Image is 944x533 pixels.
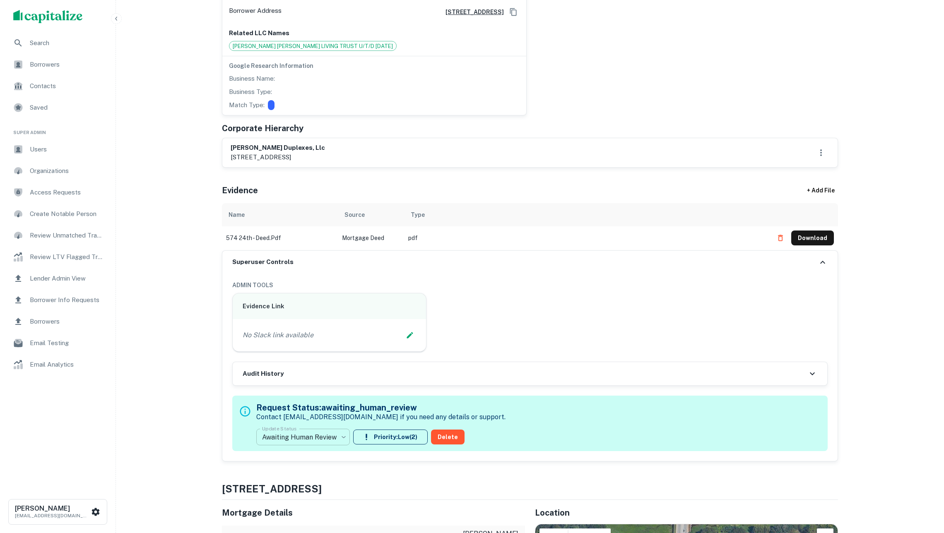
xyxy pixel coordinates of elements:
span: Email Analytics [30,360,104,370]
a: Search [7,33,109,53]
span: Users [30,144,104,154]
a: Review Unmatched Transactions [7,226,109,245]
span: Create Notable Person [30,209,104,219]
button: Priority:Low(2) [353,430,428,444]
a: Users [7,139,109,159]
a: Organizations [7,161,109,181]
div: + Add File [792,183,850,198]
a: Review LTV Flagged Transactions [7,247,109,267]
a: [STREET_ADDRESS] [439,7,504,17]
div: scrollable content [222,203,838,250]
span: Borrowers [30,60,104,70]
span: [PERSON_NAME] [PERSON_NAME] LIVING TRUST U/T/D [DATE] [229,42,396,50]
a: Borrowers [7,312,109,331]
span: Borrower Info Requests [30,295,104,305]
a: Saved [7,98,109,118]
h6: Audit History [243,369,284,379]
h6: ADMIN TOOLS [232,281,828,290]
p: Contact [EMAIL_ADDRESS][DOMAIN_NAME] if you need any details or support. [256,412,506,422]
p: Business Type: [229,87,272,97]
button: Delete [431,430,465,444]
p: Related LLC Names [229,28,520,38]
a: Email Analytics [7,355,109,375]
h6: [PERSON_NAME] duplexes, llc [231,143,325,153]
li: Super Admin [7,119,109,139]
a: Borrowers [7,55,109,74]
th: Name [222,203,338,226]
button: [PERSON_NAME][EMAIL_ADDRESS][DOMAIN_NAME] [8,499,107,525]
span: Access Requests [30,187,104,197]
p: Match Type: [229,100,265,110]
a: Contacts [7,76,109,96]
span: Review LTV Flagged Transactions [30,252,104,262]
div: Awaiting Human Review [256,425,350,449]
a: Access Requests [7,182,109,202]
h5: Mortgage Details [222,507,525,519]
a: Create Notable Person [7,204,109,224]
span: Organizations [30,166,104,176]
td: 574 24th - deed.pdf [222,226,338,250]
a: Email Testing [7,333,109,353]
th: Source [338,203,404,226]
button: Copy Address [507,6,520,18]
h6: [PERSON_NAME] [15,505,89,512]
span: Borrowers [30,317,104,327]
h6: Google Research Information [229,61,520,70]
p: [STREET_ADDRESS] [231,152,325,162]
h5: Location [535,507,838,519]
a: Lender Admin View [7,269,109,288]
h5: Evidence [222,184,258,197]
span: Search [30,38,104,48]
button: Download [791,230,834,245]
span: Email Testing [30,338,104,348]
span: Saved [30,103,104,113]
label: Update Status [262,425,296,432]
p: No Slack link available [243,330,313,340]
th: Type [404,203,769,226]
span: Lender Admin View [30,274,104,283]
h4: [STREET_ADDRESS] [222,481,838,496]
td: Mortgage Deed [338,226,404,250]
img: capitalize-logo.png [13,10,83,23]
p: Borrower Address [229,6,282,18]
h5: Request Status: awaiting_human_review [256,401,506,414]
h6: Evidence Link [243,302,416,311]
h5: Corporate Hierarchy [222,122,303,134]
span: Review Unmatched Transactions [30,230,104,240]
td: pdf [404,226,769,250]
div: Source [344,210,365,220]
p: Business Name: [229,74,275,84]
iframe: Chat Widget [903,467,944,507]
button: Edit Slack Link [404,329,416,341]
div: Type [411,210,425,220]
a: Borrower Info Requests [7,290,109,310]
button: Delete file [773,231,788,245]
h6: Superuser Controls [232,257,294,267]
p: [EMAIL_ADDRESS][DOMAIN_NAME] [15,512,89,519]
div: Name [229,210,245,220]
span: Contacts [30,81,104,91]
